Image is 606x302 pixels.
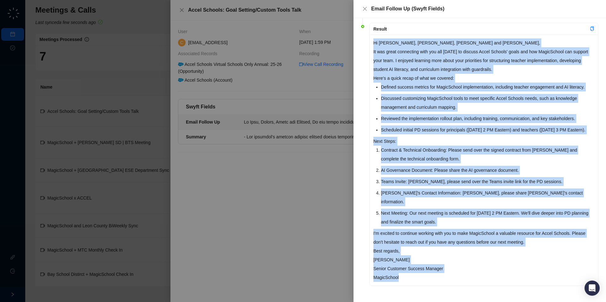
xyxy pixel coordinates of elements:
[381,114,594,123] li: Reviewed the implementation rollout plan, including training, communication, and key stakeholders.
[373,255,594,282] p: [PERSON_NAME] Senior Customer Success Manager MagicSchool
[373,26,590,32] div: Result
[373,229,594,247] p: I'm excited to continue working with you to make MagicSchool a valuable resource for Accel School...
[371,5,598,13] div: Email Follow Up (Swyft Fields)
[373,74,594,83] p: Here's a quick recap of what we covered:
[373,247,594,255] p: Best regards,
[381,146,594,163] li: Contract & Technical Onboarding: Please send over the signed contract from [PERSON_NAME] and comp...
[373,137,594,146] p: Next Steps:
[585,281,600,296] div: Open Intercom Messenger
[381,83,594,91] li: Defined success metrics for MagicSchool implementation, including teacher engagement and AI liter...
[381,94,594,112] li: Discussed customizing MagicSchool tools to meet specific Accel Schools needs, such as knowledge m...
[381,189,594,206] li: [PERSON_NAME]'s Contact Information: [PERSON_NAME], please share [PERSON_NAME]'s contact informat...
[381,209,594,226] li: Next Meeting: Our next meeting is scheduled for [DATE] 2 PM Eastern. We'll dive deeper into PD pl...
[381,125,594,134] li: Scheduled initial PD sessions for principals ([DATE] 2 PM Eastern) and teachers ([DATE] 3 PM East...
[381,177,594,186] li: Teams Invite: [PERSON_NAME], please send over the Teams invite link for the PD sessions.
[361,5,369,13] button: Close
[381,166,594,175] li: AI Governance Document: Please share the AI governance document.
[373,47,594,74] p: It was great connecting with you all [DATE] to discuss Accel Schools' goals and how MagicSchool c...
[590,26,594,31] span: copy
[373,38,594,47] p: Hi [PERSON_NAME], [PERSON_NAME], [PERSON_NAME] and [PERSON_NAME],
[362,6,367,11] span: close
